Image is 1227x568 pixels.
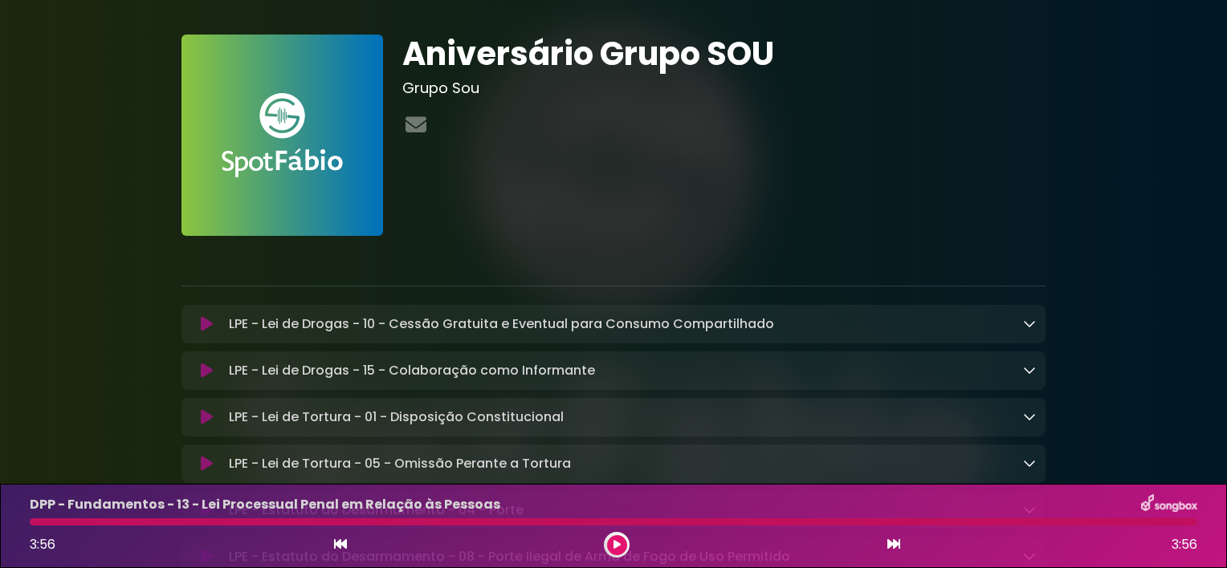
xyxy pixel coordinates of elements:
h3: Grupo Sou [402,79,1046,97]
p: LPE - Lei de Tortura - 05 - Omissão Perante a Tortura [229,454,571,473]
p: LPE - Lei de Drogas - 10 - Cessão Gratuita e Eventual para Consumo Compartilhado [229,314,774,334]
span: 3:56 [30,535,55,554]
h1: Aniversário Grupo SOU [402,34,1046,73]
p: LPE - Lei de Tortura - 01 - Disposição Constitucional [229,408,564,427]
p: DPP - Fundamentos - 13 - Lei Processual Penal em Relação às Pessoas [30,495,500,514]
img: FAnVhLgaRSStWruMDZa6 [181,34,383,236]
p: LPE - Lei de Drogas - 15 - Colaboração como Informante [229,361,595,380]
img: songbox-logo-white.png [1141,494,1197,515]
span: 3:56 [1172,535,1197,554]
